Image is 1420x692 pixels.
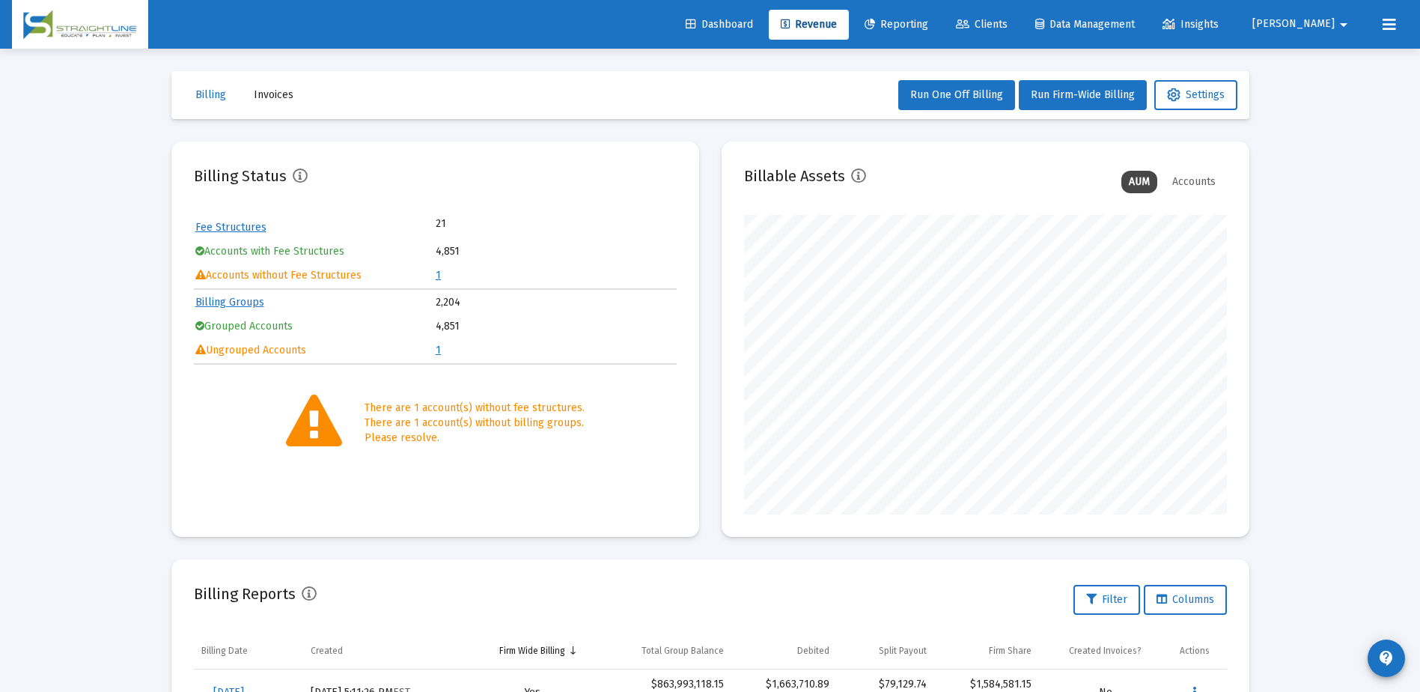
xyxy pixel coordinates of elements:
[1073,585,1140,615] button: Filter
[1019,80,1147,110] button: Run Firm-Wide Billing
[989,645,1032,657] div: Firm Share
[865,18,928,31] span: Reporting
[1069,645,1142,657] div: Created Invoices?
[194,582,296,606] h2: Billing Reports
[1023,10,1147,40] a: Data Management
[1252,18,1335,31] span: [PERSON_NAME]
[201,645,248,657] div: Billing Date
[195,240,435,263] td: Accounts with Fee Structures
[1154,80,1237,110] button: Settings
[365,401,585,416] div: There are 1 account(s) without fee structures.
[311,645,343,657] div: Created
[436,216,555,231] td: 21
[194,633,303,669] td: Column Billing Date
[879,645,927,657] div: Split Payout
[242,80,305,110] button: Invoices
[944,10,1020,40] a: Clients
[674,10,765,40] a: Dashboard
[598,633,731,669] td: Column Total Group Balance
[1335,10,1353,40] mat-icon: arrow_drop_down
[436,240,675,263] td: 4,851
[1234,9,1371,39] button: [PERSON_NAME]
[195,88,226,101] span: Billing
[853,10,940,40] a: Reporting
[1180,645,1210,657] div: Actions
[1162,18,1219,31] span: Insights
[499,645,565,657] div: Firm Wide Billing
[195,296,264,309] a: Billing Groups
[436,269,441,282] a: 1
[195,264,435,287] td: Accounts without Fee Structures
[1031,88,1135,101] span: Run Firm-Wide Billing
[642,645,724,657] div: Total Group Balance
[797,645,829,657] div: Debited
[1086,593,1127,606] span: Filter
[1121,171,1157,193] div: AUM
[436,315,675,338] td: 4,851
[1377,649,1395,667] mat-icon: contact_support
[898,80,1015,110] button: Run One Off Billing
[183,80,238,110] button: Billing
[1172,633,1227,669] td: Column Actions
[365,431,585,446] div: Please resolve.
[1151,10,1231,40] a: Insights
[303,633,467,669] td: Column Created
[1039,633,1172,669] td: Column Created Invoices?
[436,344,441,356] a: 1
[1167,88,1225,101] span: Settings
[195,339,435,362] td: Ungrouped Accounts
[195,315,435,338] td: Grouped Accounts
[934,633,1039,669] td: Column Firm Share
[1165,171,1223,193] div: Accounts
[1157,593,1214,606] span: Columns
[956,18,1008,31] span: Clients
[769,10,849,40] a: Revenue
[1035,18,1135,31] span: Data Management
[731,633,837,669] td: Column Debited
[254,88,293,101] span: Invoices
[942,677,1032,692] div: $1,584,581.15
[781,18,837,31] span: Revenue
[837,633,934,669] td: Column Split Payout
[467,633,598,669] td: Column Firm Wide Billing
[436,291,675,314] td: 2,204
[686,18,753,31] span: Dashboard
[365,416,585,431] div: There are 1 account(s) without billing groups.
[195,221,266,234] a: Fee Structures
[23,10,137,40] img: Dashboard
[194,164,287,188] h2: Billing Status
[744,164,845,188] h2: Billable Assets
[739,677,829,692] div: $1,663,710.89
[910,88,1003,101] span: Run One Off Billing
[1144,585,1227,615] button: Columns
